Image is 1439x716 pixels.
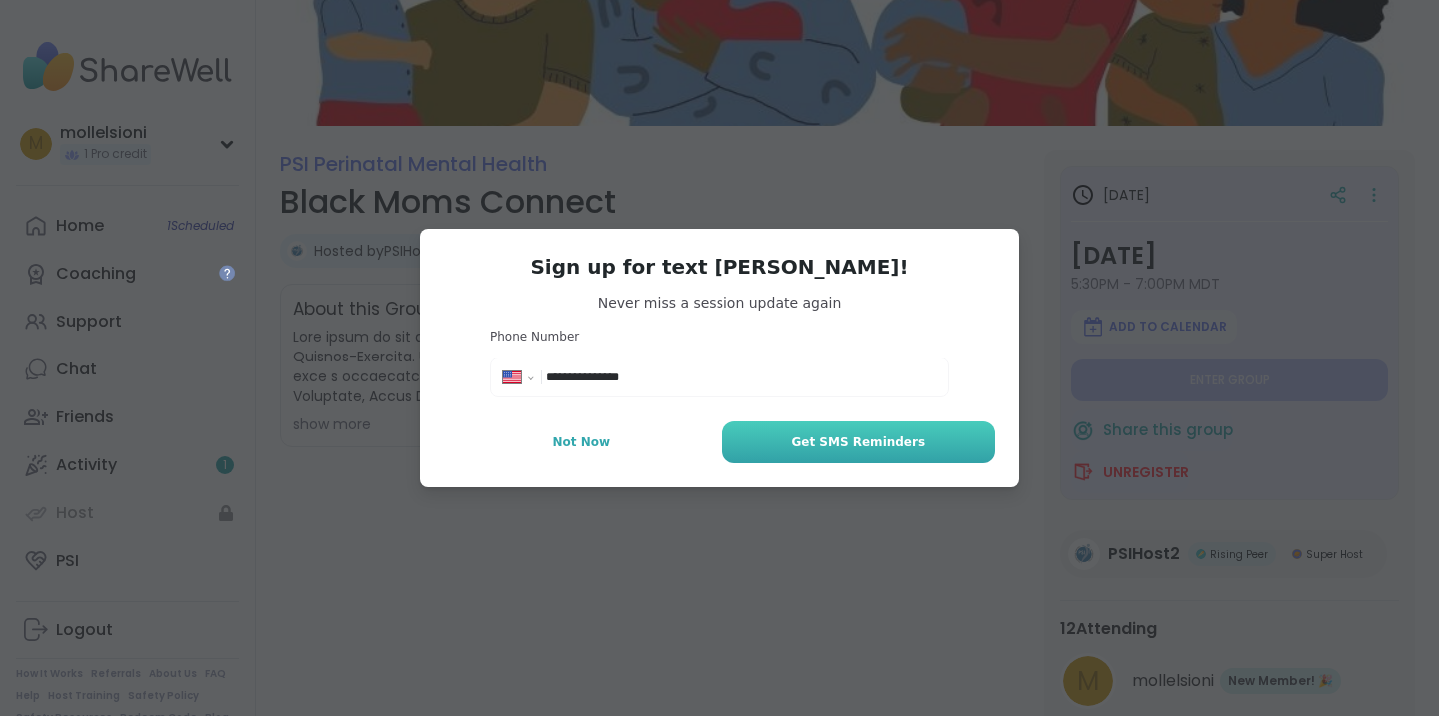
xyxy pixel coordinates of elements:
button: Get SMS Reminders [722,421,995,463]
span: Get SMS Reminders [791,433,925,451]
span: Not Now [552,433,610,451]
h3: Phone Number [490,329,949,346]
span: Never miss a session update again [444,293,995,313]
button: Not Now [444,421,719,463]
h3: Sign up for text [PERSON_NAME]! [444,253,995,281]
img: United States [503,371,521,383]
iframe: Spotlight [219,265,235,281]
